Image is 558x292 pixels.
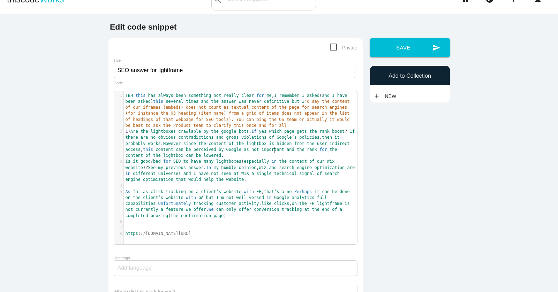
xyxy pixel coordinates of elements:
[229,141,234,146] span: of
[294,189,312,194] span: Perhaps
[126,195,130,200] span: on
[204,129,209,134] span: by
[158,171,181,176] span: universes
[256,189,261,194] span: FH
[204,177,214,182] span: help
[126,129,357,158] span: ) . , . , , .
[226,177,244,182] span: website
[322,207,330,212] span: end
[126,231,191,236] span: :
[246,141,266,146] span: lightbox
[216,195,224,200] span: I’m
[196,153,201,158] span: be
[126,129,128,134] span: 1
[176,177,186,182] span: that
[256,171,271,176] span: single
[307,93,319,98] span: asked
[330,141,350,146] span: indirect
[194,201,214,206] span: tracking
[226,135,239,140] span: gross
[118,261,159,275] input: Add language
[334,135,339,140] span: it
[114,81,123,85] label: Code
[204,153,221,158] span: lowered
[145,153,150,158] span: of
[126,159,130,164] span: Is
[284,129,294,134] span: page
[307,141,315,146] span: the
[226,195,234,200] span: not
[156,147,173,152] span: content
[114,189,123,195] div: 5
[309,201,314,206] span: FH
[126,99,352,128] span: 'd say the content of our iframes (embeds) does not count as textual content of the page for sear...
[330,147,337,152] span: the
[158,135,176,140] span: obvious
[277,135,297,140] span: Google’s
[317,141,327,146] span: user
[186,99,198,104] span: times
[186,147,191,152] span: be
[317,159,325,164] span: our
[126,231,138,236] span: https
[166,207,183,212] span: feature
[171,213,179,218] span: the
[135,207,158,212] span: currently
[114,225,123,231] div: 7
[287,147,294,152] span: and
[114,183,123,189] div: 4
[166,195,183,200] span: website
[201,99,209,104] span: and
[211,129,219,134] span: the
[216,201,236,206] span: customer
[141,135,148,140] span: are
[166,165,186,170] span: previous
[236,195,247,200] span: well
[282,207,302,212] span: tracking
[347,165,355,170] span: are
[143,195,163,200] span: client’s
[126,135,138,140] span: there
[141,159,151,164] span: good
[317,195,327,200] span: full
[292,195,315,200] span: analytics
[130,129,138,134] span: Are
[133,159,138,164] span: it
[432,38,440,57] i: send
[178,129,201,134] span: crawlable
[244,159,269,164] span: especially
[126,201,156,206] span: capabilities
[289,159,307,164] span: context
[158,93,173,98] span: always
[216,159,241,164] span: lightboxes
[188,189,193,194] span: on
[244,147,249,152] span: as
[143,189,148,194] span: as
[158,165,163,170] span: my
[241,171,249,176] span: WIX
[163,141,181,146] span: However
[241,135,266,140] span: violations
[126,171,130,176] span: in
[209,207,213,212] span: We
[216,207,224,212] span: can
[198,171,209,176] span: have
[340,207,342,212] span: a
[312,207,319,212] span: the
[297,129,307,134] span: gets
[151,159,153,164] span: /
[269,141,274,146] span: is
[239,201,259,206] span: activity
[211,171,219,176] span: not
[266,195,271,200] span: in
[322,135,332,140] span: then
[163,153,183,158] span: lightbox
[322,93,330,98] span: and
[206,165,211,170] span: In
[126,93,133,98] span: TBH
[114,256,130,260] label: Hashtags
[332,129,345,134] span: boost
[198,141,206,146] span: the
[206,195,214,200] span: but
[292,99,300,104] span: but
